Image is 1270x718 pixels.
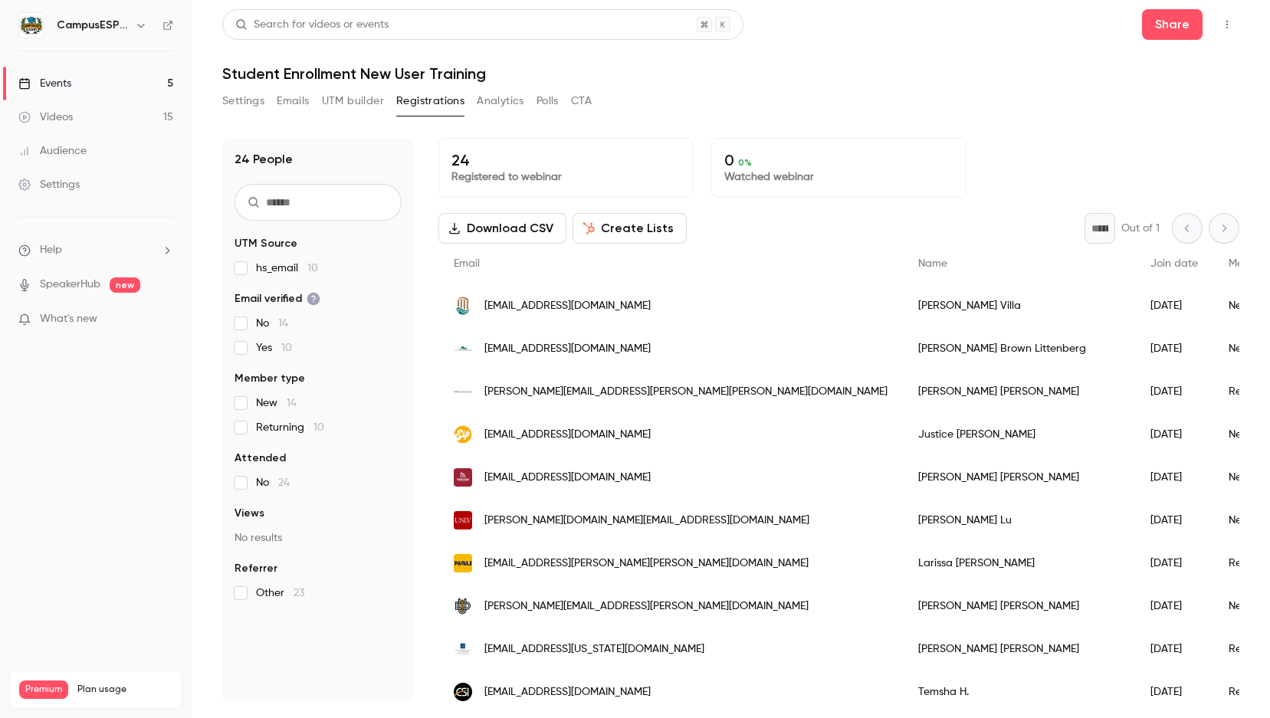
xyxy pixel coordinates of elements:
[484,341,651,357] span: [EMAIL_ADDRESS][DOMAIN_NAME]
[19,680,68,699] span: Premium
[484,598,809,615] span: [PERSON_NAME][EMAIL_ADDRESS][PERSON_NAME][DOMAIN_NAME]
[1135,670,1213,713] div: [DATE]
[77,684,172,696] span: Plan usage
[903,499,1135,542] div: [PERSON_NAME] Lu
[484,298,651,314] span: [EMAIL_ADDRESS][DOMAIN_NAME]
[313,422,324,433] span: 10
[294,588,304,598] span: 23
[724,151,953,169] p: 0
[18,242,173,258] li: help-dropdown-opener
[454,297,472,315] img: coastal.edu
[396,89,464,113] button: Registrations
[1135,370,1213,413] div: [DATE]
[222,89,264,113] button: Settings
[484,684,651,700] span: [EMAIL_ADDRESS][DOMAIN_NAME]
[903,585,1135,628] div: [PERSON_NAME] [PERSON_NAME]
[1135,542,1213,585] div: [DATE]
[1150,258,1198,269] span: Join date
[222,64,1239,83] h1: Student Enrollment New User Training
[438,213,566,244] button: Download CSV
[19,13,44,38] img: CampusESP Academy
[484,556,809,572] span: [EMAIL_ADDRESS][PERSON_NAME][PERSON_NAME][DOMAIN_NAME]
[235,150,293,169] h1: 24 People
[454,258,480,269] span: Email
[454,339,472,358] img: oldwestbury.edu
[235,506,264,521] span: Views
[484,641,704,657] span: [EMAIL_ADDRESS][US_STATE][DOMAIN_NAME]
[256,585,304,601] span: Other
[235,17,389,33] div: Search for videos or events
[18,143,87,159] div: Audience
[918,258,947,269] span: Name
[903,370,1135,413] div: [PERSON_NAME] [PERSON_NAME]
[1135,585,1213,628] div: [DATE]
[1135,413,1213,456] div: [DATE]
[281,343,292,353] span: 10
[307,263,318,274] span: 10
[322,89,384,113] button: UTM builder
[278,318,288,329] span: 14
[155,313,173,326] iframe: Noticeable Trigger
[256,261,318,276] span: hs_email
[235,451,286,466] span: Attended
[256,420,324,435] span: Returning
[571,89,592,113] button: CTA
[1135,456,1213,499] div: [DATE]
[451,151,680,169] p: 24
[1135,327,1213,370] div: [DATE]
[57,18,129,33] h6: CampusESP Academy
[477,89,524,113] button: Analytics
[235,236,402,601] section: facet-groups
[40,311,97,327] span: What's new
[484,470,651,486] span: [EMAIL_ADDRESS][DOMAIN_NAME]
[256,340,292,356] span: Yes
[738,157,752,168] span: 0 %
[287,398,297,408] span: 14
[256,475,290,490] span: No
[1135,499,1213,542] div: [DATE]
[235,291,320,307] span: Email verified
[903,542,1135,585] div: Larissa [PERSON_NAME]
[724,169,953,185] p: Watched webinar
[256,395,297,411] span: New
[484,427,651,443] span: [EMAIL_ADDRESS][DOMAIN_NAME]
[1142,9,1203,40] button: Share
[903,413,1135,456] div: Justice [PERSON_NAME]
[537,89,559,113] button: Polls
[256,316,288,331] span: No
[40,277,100,293] a: SpeakerHub
[903,284,1135,327] div: [PERSON_NAME] Villa
[903,456,1135,499] div: [PERSON_NAME] [PERSON_NAME]
[235,371,305,386] span: Member type
[110,277,140,293] span: new
[18,177,80,192] div: Settings
[573,213,687,244] button: Create Lists
[1135,284,1213,327] div: [DATE]
[454,511,472,529] img: unlv.edu
[278,477,290,488] span: 24
[454,683,472,701] img: csi.edu
[903,670,1135,713] div: Temsha H.
[235,530,402,546] p: No results
[451,169,680,185] p: Registered to webinar
[454,468,472,487] img: transy.edu
[18,110,73,125] div: Videos
[1121,221,1160,236] p: Out of 1
[18,76,71,91] div: Events
[1135,628,1213,670] div: [DATE]
[235,561,277,576] span: Referrer
[484,513,809,529] span: [PERSON_NAME][DOMAIN_NAME][EMAIL_ADDRESS][DOMAIN_NAME]
[454,554,472,572] img: nau.edu
[277,89,309,113] button: Emails
[40,242,62,258] span: Help
[454,425,472,444] img: campusesp.com
[903,327,1135,370] div: [PERSON_NAME] Brown Littenberg
[454,640,472,658] img: alaska.edu
[903,628,1135,670] div: [PERSON_NAME] [PERSON_NAME]
[454,389,472,395] img: wilkes.edu
[454,597,472,615] img: dordt.edu
[235,236,297,251] span: UTM Source
[484,384,888,400] span: [PERSON_NAME][EMAIL_ADDRESS][PERSON_NAME][PERSON_NAME][DOMAIN_NAME]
